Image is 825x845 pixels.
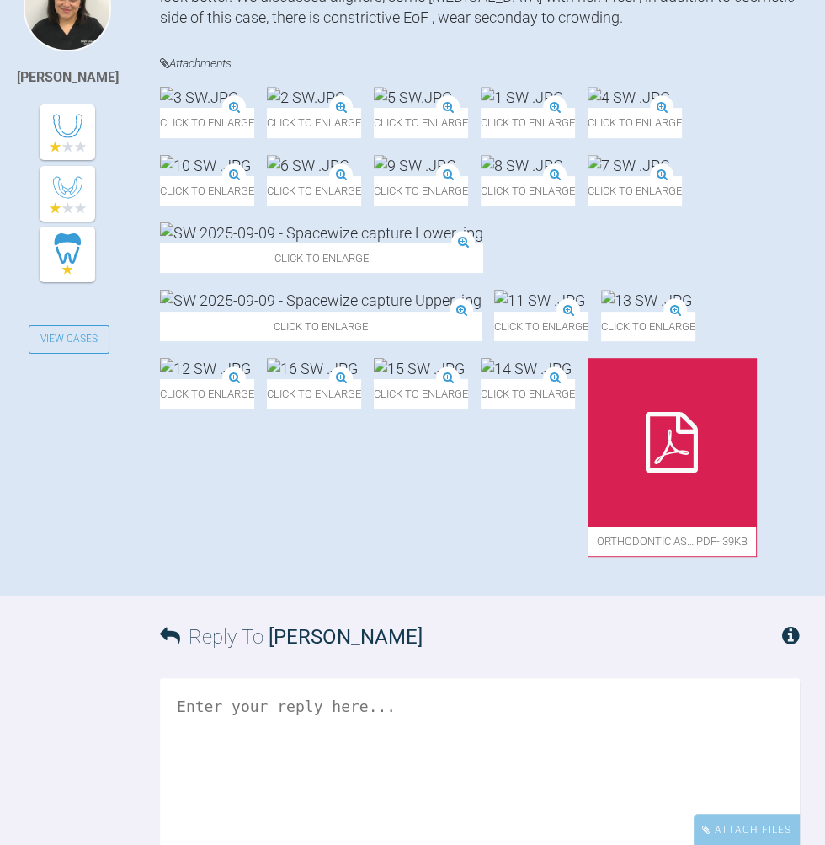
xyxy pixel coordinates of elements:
[481,155,563,176] img: 8 SW .JPG
[17,67,119,88] div: [PERSON_NAME]
[588,108,682,137] span: Click to enlarge
[588,87,670,108] img: 4 SW .JPG
[374,358,465,379] img: 15 SW .JPG
[160,53,800,74] h4: Attachments
[160,155,251,176] img: 10 SW .JPG
[29,325,109,354] a: View Cases
[481,358,572,379] img: 14 SW .JPG
[160,87,238,108] img: 3 SW.JPG
[160,222,483,243] img: SW 2025-09-09 - Spacewize capture Lower .jpg
[374,155,456,176] img: 9 SW .JPG
[267,155,349,176] img: 6 SW .JPG
[494,312,588,341] span: Click to enlarge
[269,625,423,649] span: [PERSON_NAME]
[160,290,482,311] img: SW 2025-09-09 - Spacewize capture Upper .jpg
[267,176,361,206] span: Click to enlarge
[267,379,361,409] span: Click to enlarge
[588,527,756,556] span: Orthodontic As….pdf - 39KB
[494,290,585,311] img: 11 SW .JPG
[481,176,575,206] span: Click to enlarge
[160,379,254,409] span: Click to enlarge
[160,176,254,206] span: Click to enlarge
[374,379,468,409] span: Click to enlarge
[160,358,251,379] img: 12 SW .JPG
[481,108,575,137] span: Click to enlarge
[160,621,423,653] h3: Reply To
[160,312,482,341] span: Click to enlarge
[481,379,575,409] span: Click to enlarge
[267,108,361,137] span: Click to enlarge
[160,108,254,137] span: Click to enlarge
[601,312,695,341] span: Click to enlarge
[374,87,452,108] img: 5 SW.JPG
[160,243,483,273] span: Click to enlarge
[267,358,358,379] img: 16 SW .JPG
[588,176,682,206] span: Click to enlarge
[481,87,563,108] img: 1 SW .JPG
[374,176,468,206] span: Click to enlarge
[588,155,670,176] img: 7 SW .JPG
[267,87,345,108] img: 2 SW.JPG
[601,290,692,311] img: 13 SW .JPG
[374,108,468,137] span: Click to enlarge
